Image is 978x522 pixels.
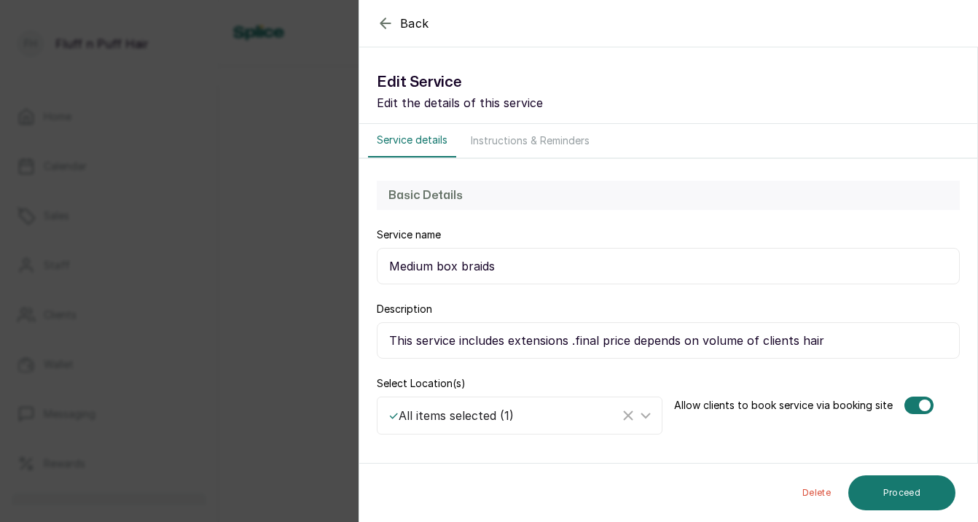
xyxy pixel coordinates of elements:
button: Service details [368,124,456,157]
span: Back [400,15,429,32]
button: Instructions & Reminders [462,124,598,157]
button: Proceed [848,475,955,510]
div: All items selected ( 1 ) [388,407,619,424]
button: Clear Selected [619,407,637,424]
label: Service name [377,227,441,242]
label: Description [377,302,432,316]
button: Back [377,15,429,32]
p: Edit the details of this service [377,94,960,112]
input: E.g Manicure [377,248,960,284]
button: Delete [791,475,842,510]
h1: Edit Service [377,71,960,94]
h2: Basic Details [388,187,948,204]
label: Allow clients to book service via booking site [674,398,893,413]
span: ✓ [388,408,399,423]
label: Select Location(s) [377,376,466,391]
input: A brief description of this service [377,322,960,359]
